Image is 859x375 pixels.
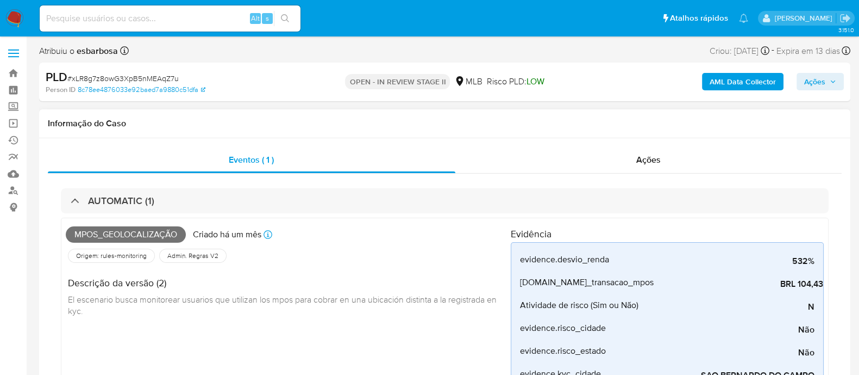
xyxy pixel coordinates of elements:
span: Atalhos rápidos [670,13,728,24]
span: N [651,302,814,312]
span: Alt [251,13,260,23]
span: Mpos_geolocalização [66,226,186,243]
h3: AUTOMATIC (1) [88,195,154,207]
span: Expira em 13 dias [776,45,840,57]
span: # xLR8g7z8owG3XpB5nMEAqZ7u [67,73,179,84]
div: AUTOMATIC (1) [61,188,829,213]
div: Criou: [DATE] [710,44,769,58]
h1: Informação do Caso [48,118,842,129]
span: Atividade de risco (Sim ou Não) [520,300,638,311]
div: MLB [454,76,482,88]
span: LOW [526,75,544,88]
p: alessandra.barbosa@mercadopago.com [774,13,836,23]
span: evidence.risco_estado [520,346,606,356]
span: [DOMAIN_NAME]_transacao_mpos [520,277,654,288]
p: OPEN - IN REVIEW STAGE II [345,74,450,89]
a: 8c78ee4876033e92baed7a9880c51dfa [78,85,205,95]
button: Ações [797,73,844,90]
span: Origem: rules-monitoring [75,251,148,260]
span: Risco PLD: [486,76,544,88]
span: El escenario busca monitorear usuarios que utilizan los mpos para cobrar en una ubicación distint... [68,293,499,317]
span: BRL 104,43 [660,279,823,290]
h4: Descrição da versão (2) [68,277,502,289]
b: esbarbosa [74,45,118,57]
span: s [266,13,269,23]
span: Não [651,347,814,358]
p: Criado há um mês [193,229,261,241]
span: Ações [636,153,661,166]
b: PLD [46,68,67,85]
span: Ações [804,73,825,90]
h4: Evidência [511,228,824,240]
b: AML Data Collector [710,73,776,90]
a: Notificações [739,14,748,23]
span: evidence.risco_cidade [520,323,606,334]
span: Admin. Regras V2 [166,251,220,260]
span: evidence.desvio_renda [520,254,609,265]
input: Pesquise usuários ou casos... [40,11,300,26]
button: AML Data Collector [702,73,783,90]
span: - [772,44,774,58]
span: 532% [651,256,814,267]
button: search-icon [274,11,296,26]
b: Person ID [46,85,76,95]
span: Eventos ( 1 ) [229,153,274,166]
span: Não [651,324,814,335]
a: Sair [839,13,851,24]
span: Atribuiu o [39,45,118,57]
